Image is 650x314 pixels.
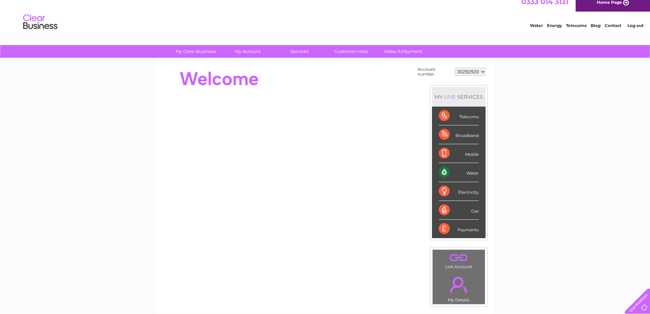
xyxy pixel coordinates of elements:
a: Telecoms [566,29,587,34]
a: Make A Payment [375,45,431,58]
td: Link Account [432,249,485,271]
a: My Account [219,45,276,58]
div: LIVE [443,94,457,100]
div: Clear Business is a trading name of Verastar Limited (registered in [GEOGRAPHIC_DATA] No. 3667643... [164,4,487,33]
div: MY SERVICES [432,87,486,107]
img: logo.png [23,18,58,39]
a: . [434,273,483,297]
td: My Details [432,271,485,304]
a: Log out [627,29,644,34]
a: Water [530,29,543,34]
div: Electricity [439,182,479,201]
a: Services [271,45,328,58]
div: Telecoms [439,107,479,125]
div: Water [439,163,479,182]
a: My Clear Business [168,45,224,58]
td: Account number [416,65,453,78]
a: . [434,251,483,263]
a: Energy [547,29,562,34]
a: Blog [591,29,601,34]
a: Contact [605,29,621,34]
a: Customer Help [323,45,379,58]
div: Broadband [439,125,479,144]
a: 0333 014 3131 [521,3,568,12]
div: Gas [439,201,479,220]
div: Payments [439,220,479,238]
div: Mobile [439,144,479,163]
